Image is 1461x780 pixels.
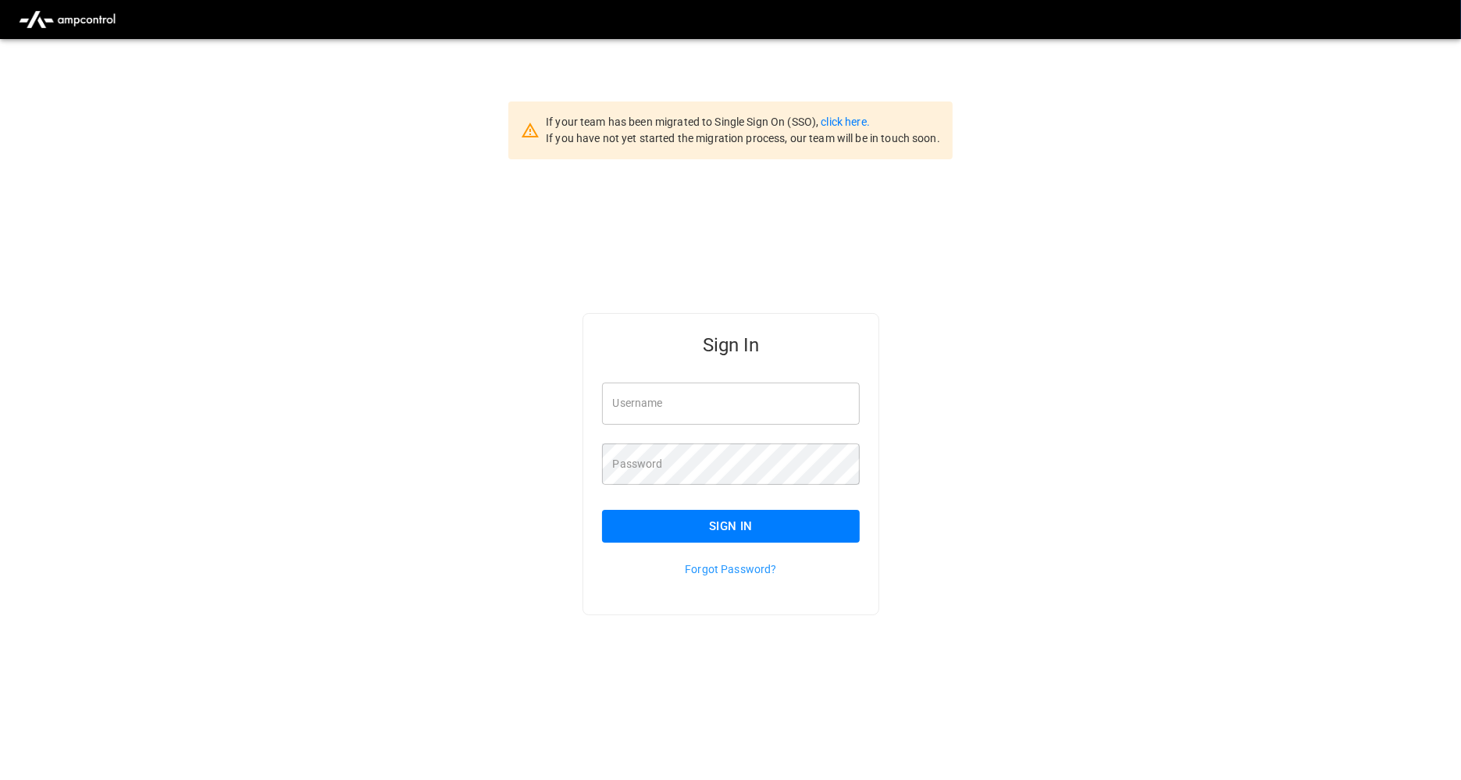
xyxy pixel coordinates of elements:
[602,510,861,543] button: Sign In
[12,5,122,34] img: ampcontrol.io logo
[821,116,869,128] a: click here.
[602,333,861,358] h5: Sign In
[546,132,940,144] span: If you have not yet started the migration process, our team will be in touch soon.
[602,561,861,577] p: Forgot Password?
[546,116,821,128] span: If your team has been migrated to Single Sign On (SSO),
